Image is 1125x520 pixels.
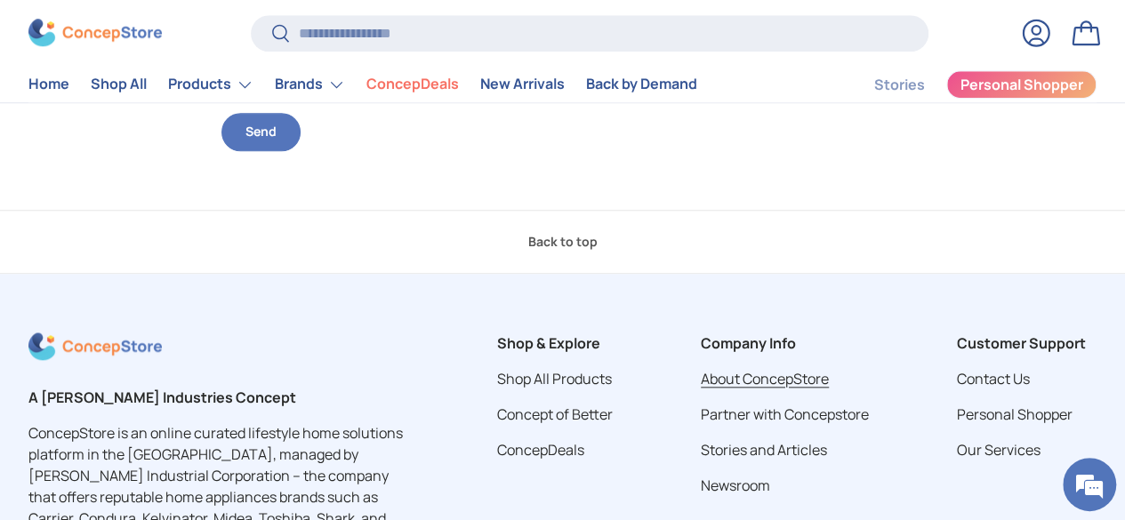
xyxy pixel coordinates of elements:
summary: Products [157,67,264,102]
a: Personal Shopper [957,404,1073,424]
a: New Arrivals [480,68,565,102]
button: Send [221,113,301,151]
a: ConcepDeals [366,68,459,102]
a: About ConcepStore [701,369,829,388]
a: Shop All [91,68,147,102]
nav: Secondary [832,67,1097,102]
summary: Brands [264,67,356,102]
nav: Primary [28,67,697,102]
span: Personal Shopper [960,78,1083,92]
a: Concept of Better [497,404,613,424]
a: Partner with Concepstore [701,404,869,424]
a: Stories [874,68,925,102]
a: Stories and Articles [701,440,827,460]
a: Personal Shopper [946,70,1097,99]
a: Home [28,68,69,102]
a: Contact Us [957,369,1030,388]
h2: A [PERSON_NAME] Industries Concept [28,387,409,408]
a: Back by Demand [586,68,697,102]
a: Shop All Products [497,369,612,388]
a: Our Services [957,440,1041,460]
a: Newsroom [701,476,770,495]
img: ConcepStore [28,20,162,47]
a: ConcepDeals [497,440,584,460]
